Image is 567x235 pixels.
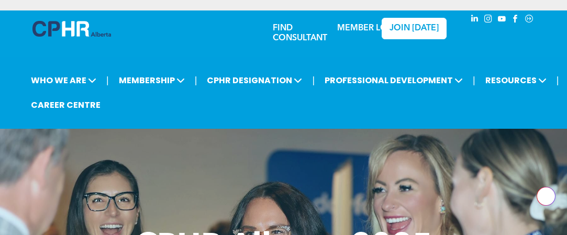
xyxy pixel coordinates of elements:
[106,70,109,91] li: |
[382,18,447,39] a: JOIN [DATE]
[469,13,481,27] a: linkedin
[116,71,188,90] span: MEMBERSHIP
[32,21,111,37] img: A blue and white logo for cp alberta
[482,71,550,90] span: RESOURCES
[321,71,466,90] span: PROFESSIONAL DEVELOPMENT
[273,24,327,42] a: FIND CONSULTANT
[496,13,508,27] a: youtube
[312,70,315,91] li: |
[510,13,521,27] a: facebook
[195,70,197,91] li: |
[473,70,475,91] li: |
[337,24,403,32] a: MEMBER LOGIN
[204,71,305,90] span: CPHR DESIGNATION
[390,24,439,33] span: JOIN [DATE]
[28,95,104,115] a: CAREER CENTRE
[483,13,494,27] a: instagram
[28,71,99,90] span: WHO WE ARE
[524,13,535,27] a: Social network
[557,70,559,91] li: |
